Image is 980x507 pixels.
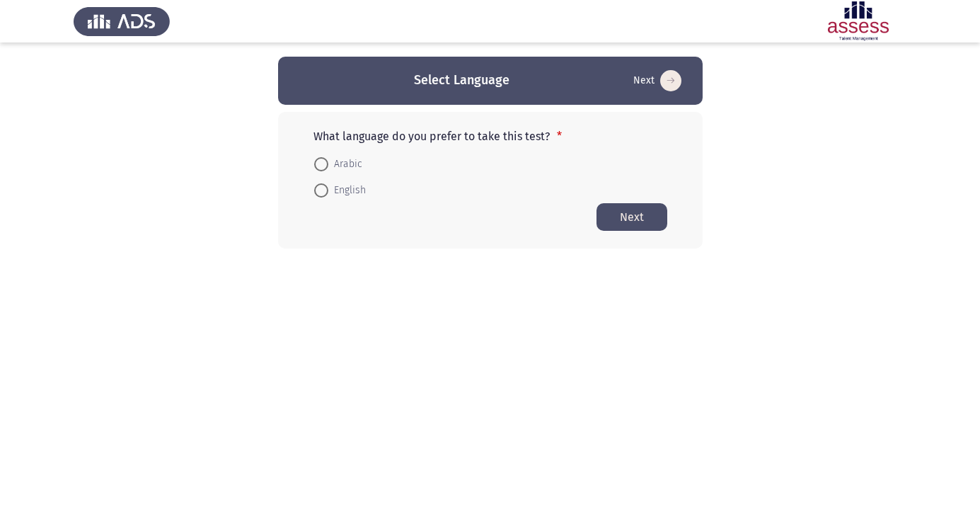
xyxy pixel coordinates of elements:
[313,130,667,143] p: What language do you prefer to take this test?
[328,156,362,173] span: Arabic
[74,1,170,41] img: Assess Talent Management logo
[810,1,906,41] img: Assessment logo of ASSESS Focus Assessment (A+B) Ibn Sina
[596,203,667,231] button: Start assessment
[414,72,509,89] h3: Select Language
[328,182,366,199] span: English
[629,69,686,92] button: Start assessment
